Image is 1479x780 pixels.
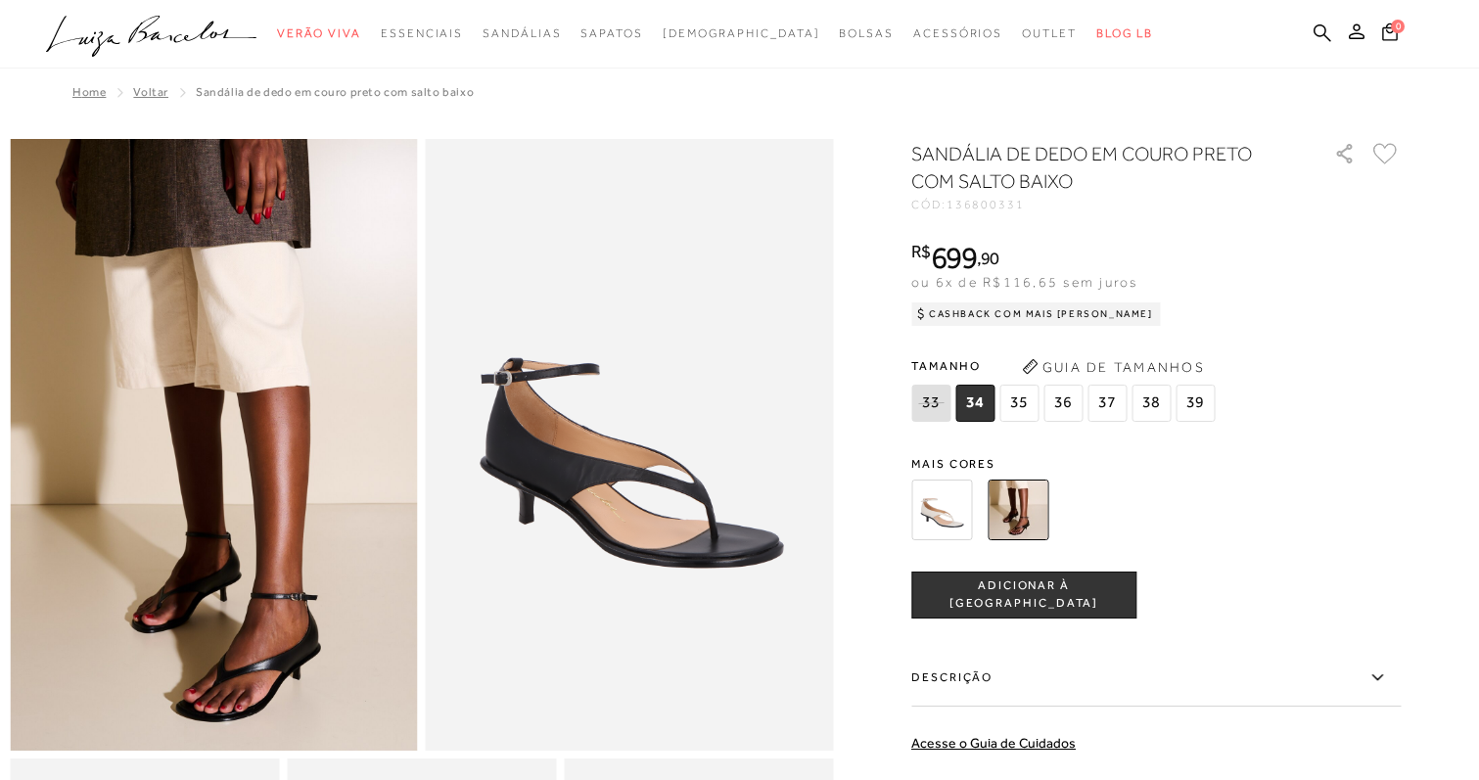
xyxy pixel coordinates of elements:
div: CÓD: [911,199,1303,210]
a: Home [72,85,106,99]
div: Cashback com Mais [PERSON_NAME] [911,302,1161,326]
img: SANDÁLIA DE DEDO EM COURO PRETO COM SALTO BAIXO [988,480,1048,540]
span: Acessórios [913,26,1002,40]
a: categoryNavScreenReaderText [913,16,1002,52]
a: categoryNavScreenReaderText [1022,16,1077,52]
span: Outlet [1022,26,1077,40]
span: SANDÁLIA DE DEDO EM COURO PRETO COM SALTO BAIXO [196,85,474,99]
a: Voltar [133,85,168,99]
a: categoryNavScreenReaderText [580,16,642,52]
span: 36 [1043,385,1083,422]
span: 699 [931,240,977,275]
span: Bolsas [839,26,894,40]
span: BLOG LB [1096,26,1153,40]
span: Verão Viva [277,26,361,40]
h1: SANDÁLIA DE DEDO EM COURO PRETO COM SALTO BAIXO [911,140,1278,195]
span: Sapatos [580,26,642,40]
button: ADICIONAR À [GEOGRAPHIC_DATA] [911,572,1136,619]
i: , [977,250,999,267]
span: Essenciais [381,26,463,40]
span: 38 [1132,385,1171,422]
span: 136800331 [947,198,1025,211]
a: categoryNavScreenReaderText [839,16,894,52]
span: Sandálias [483,26,561,40]
img: image [426,139,834,751]
a: categoryNavScreenReaderText [483,16,561,52]
span: 90 [981,248,999,268]
span: 37 [1087,385,1127,422]
span: ADICIONAR À [GEOGRAPHIC_DATA] [912,577,1135,612]
a: categoryNavScreenReaderText [277,16,361,52]
span: 0 [1391,20,1405,33]
label: Descrição [911,650,1401,707]
a: BLOG LB [1096,16,1153,52]
span: 35 [999,385,1039,422]
span: Mais cores [911,458,1401,470]
span: Tamanho [911,351,1220,381]
button: 0 [1376,22,1404,48]
img: image [10,139,418,751]
a: categoryNavScreenReaderText [381,16,463,52]
span: 39 [1176,385,1215,422]
span: ou 6x de R$116,65 sem juros [911,274,1137,290]
span: 33 [911,385,950,422]
a: noSubCategoriesText [663,16,820,52]
button: Guia de Tamanhos [1015,351,1211,383]
a: Acesse o Guia de Cuidados [911,735,1076,751]
span: 34 [955,385,994,422]
i: R$ [911,243,931,260]
span: [DEMOGRAPHIC_DATA] [663,26,820,40]
img: SANDÁLIA DE DEDO EM COURO OFF WHITE COM SALTO BAIXO [911,480,972,540]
